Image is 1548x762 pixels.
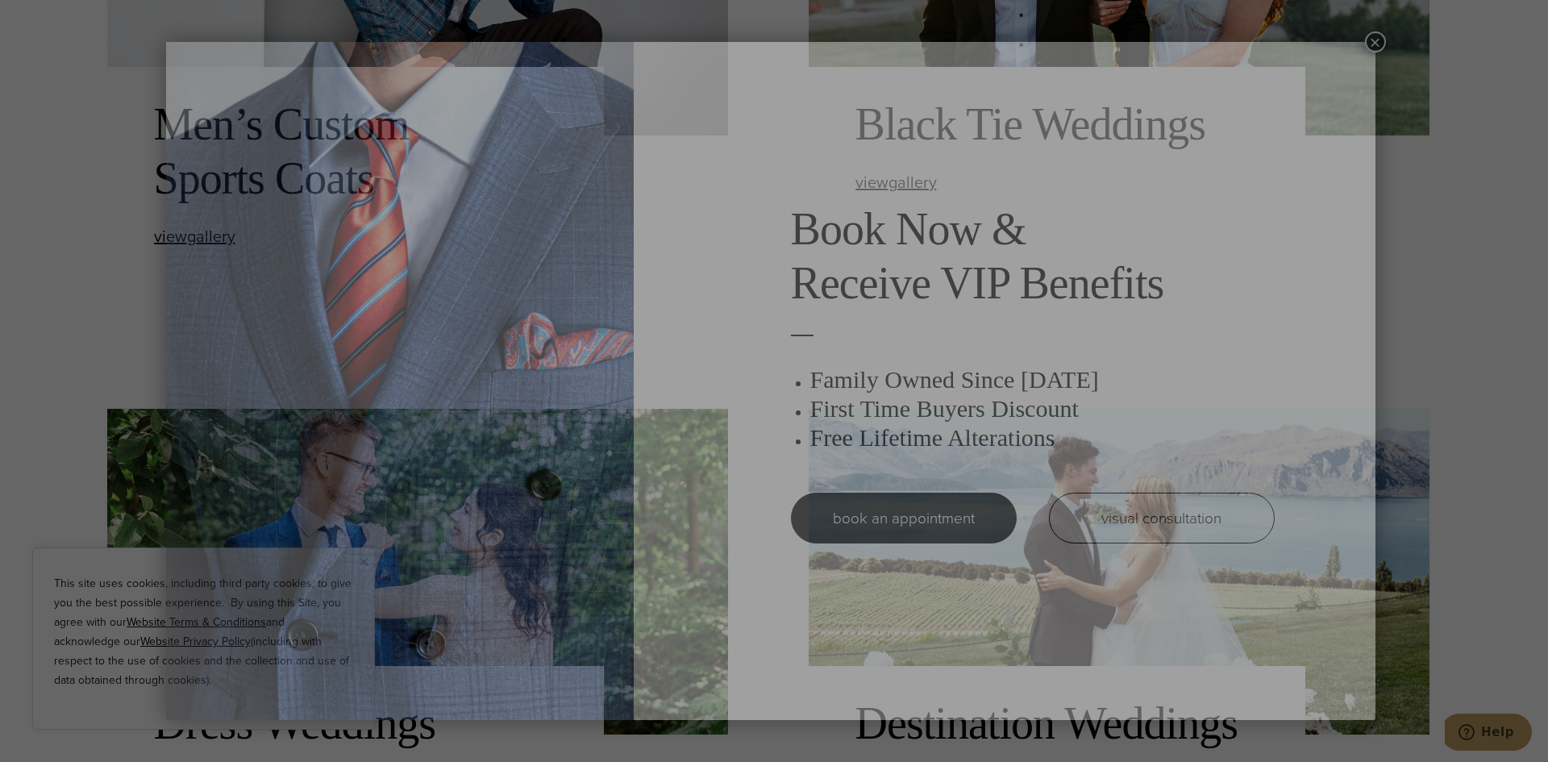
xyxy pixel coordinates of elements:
span: Help [36,11,69,26]
a: book an appointment [791,493,1017,543]
a: visual consultation [1049,493,1275,543]
h3: Family Owned Since [DATE] [810,365,1275,394]
button: Close [1365,31,1386,52]
h3: Free Lifetime Alterations [810,423,1275,452]
h2: Book Now & Receive VIP Benefits [791,202,1275,310]
h3: First Time Buyers Discount [810,394,1275,423]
